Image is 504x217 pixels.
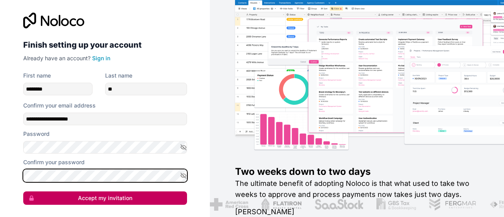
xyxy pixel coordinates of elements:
[105,72,132,80] label: Last name
[209,198,247,211] img: /assets/american-red-cross-BAupjrZR.png
[92,55,110,61] a: Sign in
[23,130,50,138] label: Password
[23,169,187,182] input: Confirm password
[23,55,91,61] span: Already have an account?
[235,178,479,200] h2: The ultimate benefit of adopting Noloco is that what used to take two weeks to approve and proces...
[23,158,85,166] label: Confirm your password
[23,102,96,109] label: Confirm your email address
[23,141,187,154] input: Password
[23,72,51,80] label: First name
[23,191,187,205] button: Accept my invitation
[105,83,187,95] input: family-name
[23,83,93,95] input: given-name
[23,38,187,52] h2: Finish setting up your account
[235,165,479,178] h1: Two weeks down to two days
[23,113,187,125] input: Email address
